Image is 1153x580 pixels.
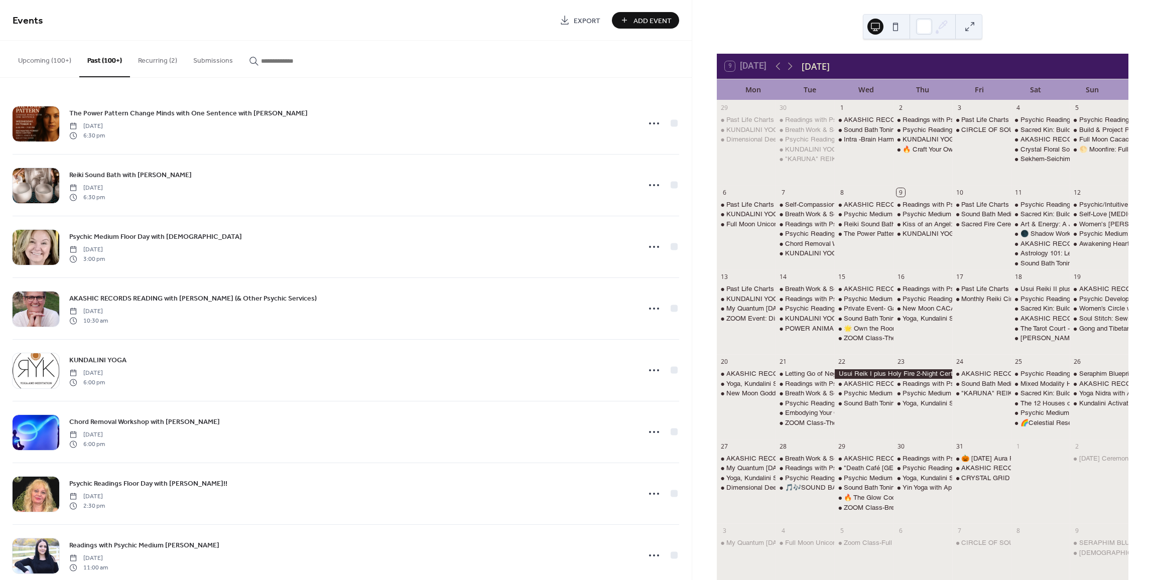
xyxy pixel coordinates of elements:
[838,103,846,112] div: 1
[834,210,893,219] div: Psychic Medium Floor Day with Crista
[79,41,130,77] button: Past (100+)
[574,16,600,26] span: Export
[903,389,1072,398] div: Psychic Medium Floor Day with [DEMOGRAPHIC_DATA]
[844,389,1013,398] div: Psychic Medium Floor Day with [DEMOGRAPHIC_DATA]
[952,369,1011,378] div: AKASHIC RECORDS READING with Valeri (& Other Psychic Services)
[720,358,729,366] div: 20
[776,324,834,333] div: POWER ANIMAL Spirits: A Shamanic Journey with Ray
[776,145,834,154] div: KUNDALINI YOGA
[717,304,776,313] div: My Quantum Ascension- Raising your Consciousness- 3-Day Workshop with Rose
[834,295,893,304] div: Psychic Medium Floor Day with Crista
[961,200,1139,209] div: Past Life Charts or Oracle Readings with [PERSON_NAME]
[844,399,1097,408] div: Sound Bath Toning Meditation with Singing Bowls & Channeled Light Language & Song
[726,304,998,313] div: My Quantum [DATE]- Raising your Consciousness- 3-Day Workshop with [PERSON_NAME]
[776,239,834,248] div: Chord Removal Workshop with Ray Veach
[1070,239,1128,248] div: Awakening Hearts Kirtan with Matthew, Joei and friends
[834,314,893,323] div: Sound Bath Toning Meditation with Singing Bowls & Channeled Light Language & Song
[633,16,672,26] span: Add Event
[776,284,834,294] div: Breath Work & Sound Bath Meditation with Karen
[1070,135,1128,144] div: Full Moon Cacao Ceremony with Noella
[896,103,905,112] div: 2
[1073,103,1081,112] div: 5
[69,316,108,325] span: 10:30 am
[720,442,729,451] div: 27
[69,184,105,193] span: [DATE]
[1070,314,1128,323] div: Soul Stitch: Sewing Your Spirit Poppet with Elowynn
[726,284,904,294] div: Past Life Charts or Oracle Readings with [PERSON_NAME]
[802,60,830,73] div: [DATE]
[893,389,952,398] div: Psychic Medium Floor Day with Crista
[893,145,952,154] div: 🔥 Craft Your Own Intention Candle A Cozy, Witchy Candle-Making Workshop with Ellowynn
[1070,295,1128,304] div: Psychic Development - Skill Focus -The Akashic Records with Crista
[1070,284,1128,294] div: AKASHIC RECORDS READING with Valeri (& Other Psychic Services)
[612,12,679,29] button: Add Event
[952,284,1011,294] div: Past Life Charts or Oracle Readings with April Azzolino
[1011,200,1070,209] div: Psychic Readings Floor Day with Gayla!!
[1011,239,1070,248] div: AKASHIC RECORDS READING with Valeri (& Other Psychic Services)
[776,229,834,238] div: Psychic Readings Floor Day with Gayla!!
[717,220,776,229] div: Full Moon Unicorn Reiki Circle with Leeza
[896,273,905,281] div: 16
[785,389,967,398] div: Breath Work & Sound Bath Meditation with [PERSON_NAME]
[893,115,952,124] div: Readings with Psychic Medium Ashley Jodra
[1070,210,1128,219] div: Self-Love Lymphatic Drainage with April
[955,358,964,366] div: 24
[961,125,1024,134] div: CIRCLE OF SOUND
[1011,145,1070,154] div: Crystal Floral Sound Bath w/ Elowynn
[785,200,922,209] div: Self-Compassion Group Repatterning on Zoom
[1070,369,1128,378] div: Seraphim Blueprint Level 3 with Sean
[893,284,952,294] div: Readings with Psychic Medium Ashley Jodra
[1011,324,1070,333] div: The Tarot Court - Getting to know the Royals with Leeza (Garden Room)
[785,324,1039,333] div: POWER ANIMAL Spirits: A [DEMOGRAPHIC_DATA] Journey with [PERSON_NAME]
[720,273,729,281] div: 13
[717,295,776,304] div: KUNDALINI YOGA
[961,295,1065,304] div: Monthly Reiki Circle and Meditation
[779,442,788,451] div: 28
[834,284,893,294] div: AKASHIC RECORDS READING with Valeri (& Other Psychic Services)
[726,379,820,388] div: Yoga, Kundalini Sacred Flow ✨
[785,314,841,323] div: KUNDALINI YOGA
[785,295,935,304] div: Readings with Psychic Medium [PERSON_NAME]
[69,378,105,387] span: 6:00 pm
[785,369,941,378] div: Letting Go of Negativity Group Repatterning on Zoom
[785,399,945,408] div: Psychic Readings Floor Day with [PERSON_NAME]!!
[834,399,893,408] div: Sound Bath Toning Meditation with Singing Bowls & Channeled Light Language & Song
[844,135,1018,144] div: Intra -Brain Harmonizing Meditation with [PERSON_NAME]
[893,304,952,313] div: New Moon CACAO Ceremony & Drumming Circle with Gayla
[834,200,893,209] div: AKASHIC RECORDS READING with Valeri (& Other Psychic Services)
[717,284,776,294] div: Past Life Charts or Oracle Readings with April Azzolino
[69,131,105,140] span: 6:30 pm
[1064,79,1120,100] div: Sun
[893,200,952,209] div: Readings with Psychic Medium Ashley Jodra
[1011,369,1070,378] div: Psychic Readings Floor Day with Gayla!!
[776,295,834,304] div: Readings with Psychic Medium Ashley Jodra
[69,440,105,449] span: 6:00 pm
[785,125,967,134] div: Breath Work & Sound Bath Meditation with [PERSON_NAME]
[903,135,959,144] div: KUNDALINI YOGA
[726,220,849,229] div: Full Moon Unicorn Reiki Circle with Leeza
[776,418,834,427] div: ZOOM Class-The New Moon Portal with Noella
[720,188,729,197] div: 6
[785,155,1082,164] div: "KARUNA" REIKI DRUMMING CIRCLE and Chants with [MEDICAL_DATA] with [PERSON_NAME]
[785,145,841,154] div: KUNDALINI YOGA
[952,379,1011,388] div: Sound Bath Meditation! with Kelli
[838,273,846,281] div: 15
[834,125,893,134] div: Sound Bath Toning Meditation with Singing Bowls & Channeled Light Language & Song
[69,293,317,304] a: AKASHIC RECORDS READING with [PERSON_NAME] (& Other Psychic Services)
[834,115,893,124] div: AKASHIC RECORDS READING with Valeri (& Other Psychic Services)
[1011,399,1070,408] div: The 12 Houses of the Zodiac for Beginners with Leeza
[834,379,893,388] div: AKASHIC RECORDS READING with Valeri (& Other Psychic Services)
[834,369,952,378] div: Usui Reik I plus Holy Fire 2-Night Certification Class with Gayla
[69,108,308,119] span: The Power Pattern Change Minds with One Sentence with [PERSON_NAME]
[952,125,1011,134] div: CIRCLE OF SOUND
[69,122,105,131] span: [DATE]
[1073,358,1081,366] div: 26
[1011,249,1070,258] div: Astrology 101: Learning Your Sun Sign with Leeza
[1070,389,1128,398] div: Yoga Nidra with April
[776,115,834,124] div: Readings with Psychic Medium Ashley Jodra
[838,442,846,451] div: 29
[1070,304,1128,313] div: Women’s Circle with Noella
[893,314,952,323] div: Yoga, Kundalini Sacred Flow ✨
[726,115,904,124] div: Past Life Charts or Oracle Readings with [PERSON_NAME]
[903,295,1062,304] div: Psychic Readings Floor Day with [PERSON_NAME]!!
